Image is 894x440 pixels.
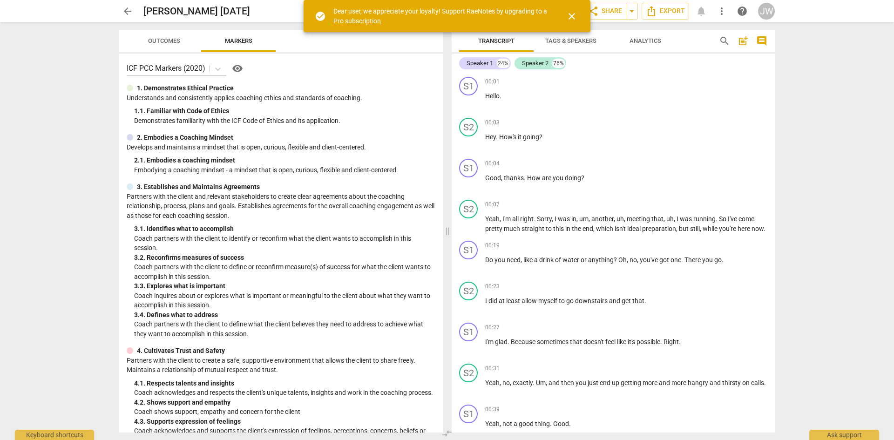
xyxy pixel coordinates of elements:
[588,6,622,17] span: Share
[627,215,651,223] span: meeting
[626,6,637,17] span: arrow_drop_down
[467,59,493,68] div: Speaker 1
[122,6,133,17] span: arrow_back
[134,398,436,407] div: 4. 2. Shows support and empathy
[546,225,553,232] span: to
[646,6,685,17] span: Export
[535,420,550,427] span: thing
[722,256,724,264] span: .
[137,182,260,192] p: 3. Establishes and Maintains Agreements
[500,215,502,223] span: ,
[764,225,765,232] span: .
[127,192,436,221] p: Partners with the client and relevant stakeholders to create clear agreements about the coaching ...
[134,116,436,126] p: Demonstrates familiarity with the ICF Code of Ethics and its application.
[644,297,646,305] span: .
[703,225,719,232] span: while
[134,291,436,310] p: Coach inquires about or explores what is important or meaningful to the client about what they wa...
[520,215,534,223] span: right
[630,37,661,44] span: Analytics
[666,215,674,223] span: uh
[537,338,570,345] span: sometimes
[521,225,546,232] span: straight
[527,174,542,182] span: How
[497,59,509,68] div: 24%
[459,282,478,300] div: Change speaker
[555,256,562,264] span: of
[728,215,738,223] span: I've
[502,420,514,427] span: not
[134,106,436,116] div: 1. 1. Familiar with Code of Ethics
[538,297,559,305] span: myself
[630,256,637,264] span: no
[553,420,569,427] span: Good
[485,256,494,264] span: Do
[134,281,436,291] div: 3. 3. Explores what is important
[459,405,478,423] div: Change speaker
[521,256,523,264] span: ,
[496,133,499,141] span: .
[513,379,533,386] span: exactly
[621,379,643,386] span: getting
[534,256,539,264] span: a
[570,338,583,345] span: that
[722,379,742,386] span: thirsty
[137,346,225,356] p: 4. Cultivates Trust and Safety
[596,225,615,232] span: which
[627,256,630,264] span: ,
[485,406,500,413] span: 00:39
[134,253,436,263] div: 3. 2. Reconfirms measures of success
[626,3,638,20] button: Sharing summary
[642,3,689,20] button: Export
[333,17,381,25] a: Pro subscription
[485,379,500,386] span: Yeah
[700,225,703,232] span: ,
[627,225,642,232] span: ideal
[134,417,436,426] div: 4. 3. Supports expression of feelings
[612,379,621,386] span: up
[485,420,500,427] span: Yeah
[533,379,536,386] span: .
[616,215,624,223] span: uh
[485,283,500,291] span: 00:23
[571,215,576,223] span: in
[459,77,478,95] div: Change speaker
[127,356,436,375] p: Partners with the client to create a safe, supportive environment that allows the client to share...
[143,6,250,17] h2: [PERSON_NAME] [DATE]
[134,165,436,175] p: Embodying a coaching mindset - a mindset that is open, curious, flexible and client-centered.
[670,256,681,264] span: one
[566,11,577,22] span: close
[552,215,555,223] span: ,
[565,225,572,232] span: in
[518,133,523,141] span: it
[226,61,245,76] a: Help
[478,37,515,44] span: Transcript
[676,225,679,232] span: ,
[664,338,679,345] span: Right
[510,379,513,386] span: ,
[524,174,527,182] span: .
[738,215,754,223] span: come
[572,225,582,232] span: the
[758,3,775,20] button: JW
[628,338,637,345] span: it's
[681,256,684,264] span: .
[575,297,609,305] span: downstairs
[583,338,605,345] span: doesn't
[690,225,700,232] span: still
[485,201,500,209] span: 00:07
[579,215,589,223] span: um
[536,379,546,386] span: Um
[588,6,599,17] span: share
[504,174,524,182] span: thanks
[555,215,558,223] span: I
[618,256,627,264] span: Oh
[582,225,593,232] span: end
[679,338,681,345] span: .
[617,338,628,345] span: like
[134,388,436,398] p: Coach acknowledges and respects the client's unique talents, insights and work in the coaching pr...
[500,92,501,100] span: .
[664,215,666,223] span: ,
[614,256,618,264] span: ?
[561,379,576,386] span: then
